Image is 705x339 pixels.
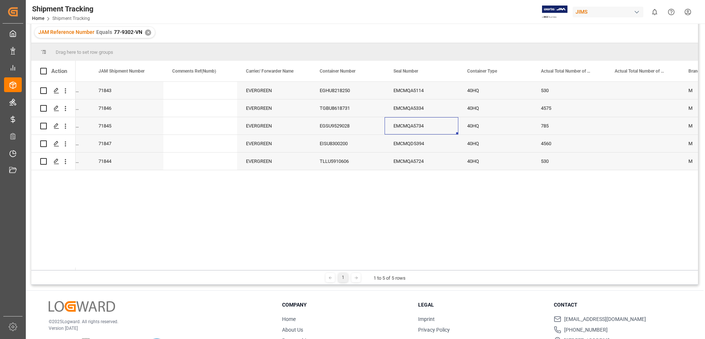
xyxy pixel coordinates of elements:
span: Equals [96,29,112,35]
div: ✕ [145,29,151,36]
span: JAM Shipment Number [98,69,145,74]
button: Help Center [663,4,680,20]
div: EGSU9529028 [311,117,385,134]
a: Home [282,316,296,322]
div: 40HQ [458,135,532,152]
div: EMCMQA5334 [385,99,458,117]
a: About Us [282,327,303,333]
div: EVERGREEN [237,153,311,170]
div: 40HQ [458,153,532,170]
div: EVERGREEN [237,135,311,152]
span: Actual Total Number of Pallets [615,69,664,74]
h3: Legal [418,301,545,309]
div: 40HQ [458,99,532,117]
div: EVERGREEN [237,99,311,117]
h3: Contact [554,301,681,309]
p: © 2025 Logward. All rights reserved. [49,318,264,325]
div: 4560 [532,135,606,152]
div: TGBU8618731 [311,99,385,117]
a: Privacy Policy [418,327,450,333]
div: 785 [532,117,606,134]
span: Drag here to set row groups [56,49,113,55]
div: 530 [532,82,606,99]
div: 40HQ [458,82,532,99]
div: Shipment Tracking [32,3,93,14]
div: EVERGREEN [237,117,311,134]
div: EMCMQA5724 [385,153,458,170]
div: EMCMQD5394 [385,135,458,152]
div: 530 [532,153,606,170]
div: 4575 [532,99,606,117]
div: 71847 [90,135,163,152]
button: JIMS [573,5,646,19]
div: 40HQ [458,117,532,134]
div: EISU8300200 [311,135,385,152]
a: Imprint [418,316,435,322]
div: TLLU5910606 [311,153,385,170]
div: Action [51,68,67,74]
div: 1 to 5 of 5 rows [374,275,406,282]
a: Home [32,16,44,21]
div: EVERGREEN [237,82,311,99]
span: Carrier/ Forwarder Name [246,69,294,74]
div: Press SPACE to select this row. [31,117,76,135]
img: Exertis%20JAM%20-%20Email%20Logo.jpg_1722504956.jpg [542,6,567,18]
span: Seal Number [393,69,418,74]
img: Logward Logo [49,301,115,312]
div: 71846 [90,99,163,117]
div: Press SPACE to select this row. [31,99,76,117]
div: 71844 [90,153,163,170]
span: JAM Reference Number [38,29,94,35]
div: Press SPACE to select this row. [31,153,76,170]
div: 1 [338,273,348,282]
p: Version [DATE] [49,325,264,332]
div: EGHU8218250 [311,82,385,99]
button: show 0 new notifications [646,4,663,20]
span: [PHONE_NUMBER] [564,326,608,334]
span: Container Number [320,69,355,74]
span: Container Type [467,69,497,74]
span: Actual Total Number of Cartons [541,69,590,74]
div: 71843 [90,82,163,99]
span: [EMAIL_ADDRESS][DOMAIN_NAME] [564,315,646,323]
span: Comments Ref(Numb) [172,69,216,74]
div: EMCMQA5114 [385,82,458,99]
span: 77-9302-VN [114,29,142,35]
h3: Company [282,301,409,309]
div: 71845 [90,117,163,134]
div: EMCMQA5734 [385,117,458,134]
div: JIMS [573,7,643,17]
div: Press SPACE to select this row. [31,135,76,153]
div: Press SPACE to select this row. [31,82,76,99]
